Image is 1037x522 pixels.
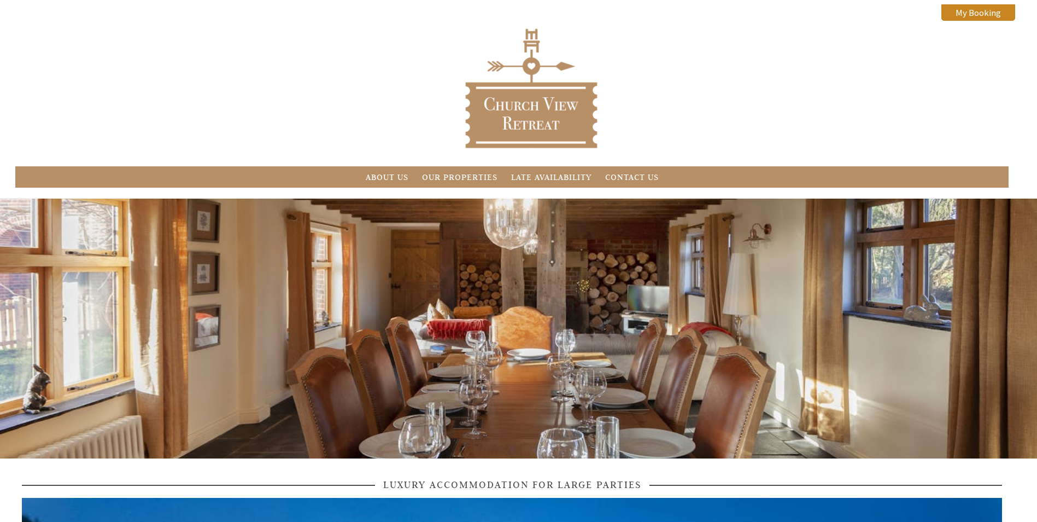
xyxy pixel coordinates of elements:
span: Luxury accommodation for large parties [375,478,649,491]
a: Late Availability [511,172,591,182]
a: My Booking [941,4,1015,21]
a: About Us [366,172,408,182]
img: Church View Retreat [463,26,600,151]
a: Contact Us [605,172,659,182]
a: Our Properties [422,172,497,182]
